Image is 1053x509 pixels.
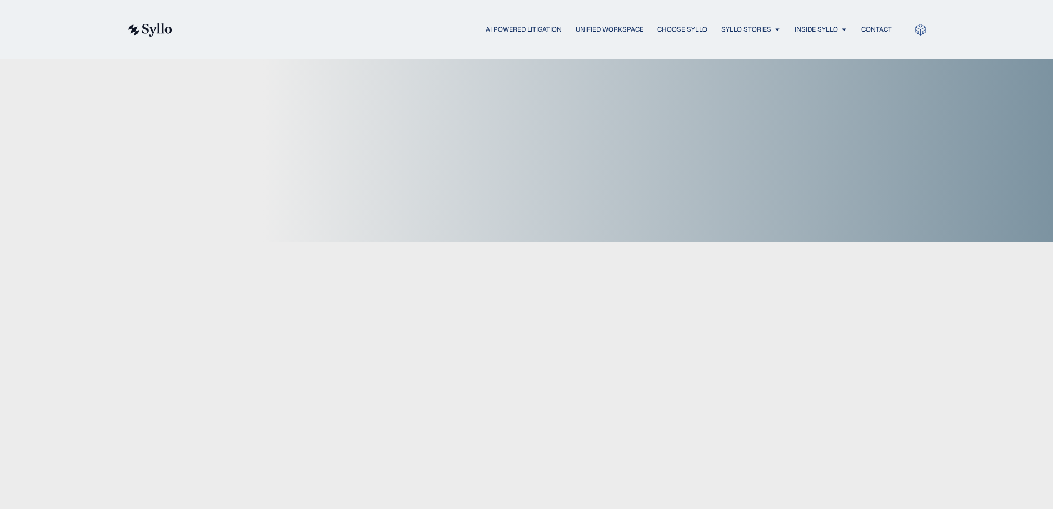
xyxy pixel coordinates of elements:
[795,24,838,34] a: Inside Syllo
[486,24,562,34] a: AI Powered Litigation
[861,24,892,34] a: Contact
[657,24,707,34] a: Choose Syllo
[127,23,172,37] img: syllo
[576,24,643,34] a: Unified Workspace
[194,24,892,35] div: Menu Toggle
[721,24,771,34] a: Syllo Stories
[194,24,892,35] nav: Menu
